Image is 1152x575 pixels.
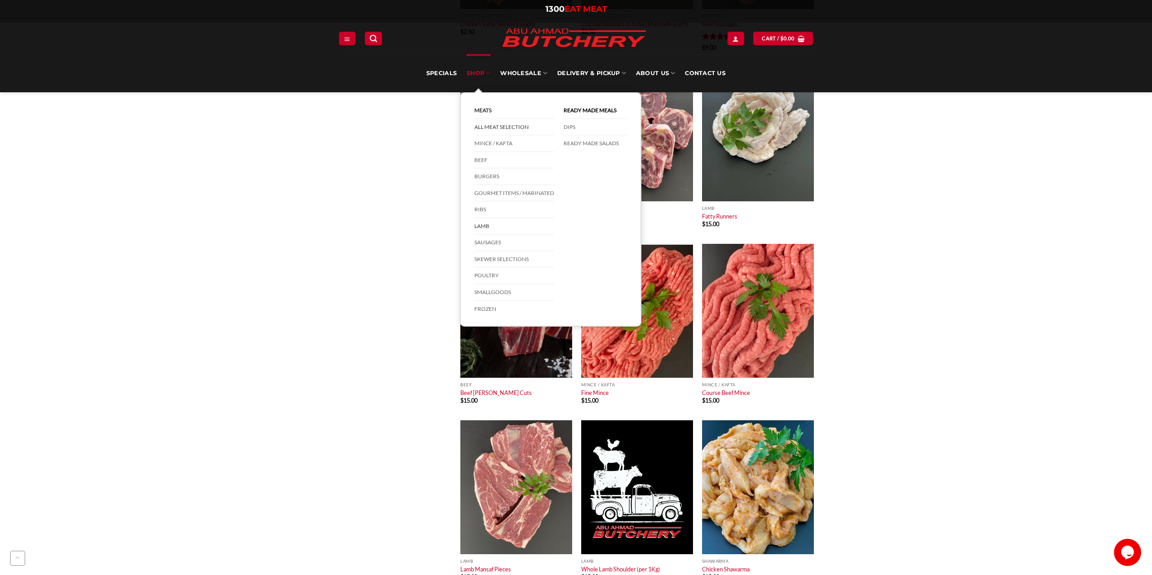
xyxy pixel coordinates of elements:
p: Mince / Kafta [581,382,693,387]
span: $ [780,34,784,43]
a: Mince / Kafta [474,135,554,152]
bdi: 15.00 [581,397,598,404]
img: Lamb-Mansaf-Pieces [460,420,572,554]
button: Go to top [10,551,25,566]
span: Cart / [762,34,794,43]
a: Login [727,32,744,45]
img: Abu Ahmad Butchery [495,23,653,54]
a: Burgers [474,168,554,185]
a: View cart [753,32,813,45]
bdi: 15.00 [702,397,719,404]
a: Wholesale [500,54,547,92]
a: Smallgoods [474,284,554,301]
a: Meats [474,102,554,119]
span: EAT MEAT [564,4,607,14]
a: Specials [426,54,457,92]
iframe: chat widget [1114,539,1143,566]
a: SHOP [467,54,490,92]
span: $ [460,397,464,404]
bdi: 15.00 [460,397,478,404]
a: Lamb Mansaf Pieces [460,565,511,573]
a: Contact Us [685,54,726,92]
p: Beef [460,382,572,387]
a: Beef [PERSON_NAME] Cuts [460,389,532,396]
p: Mince / Kafta [702,382,814,387]
a: 1300EAT MEAT [545,4,607,14]
p: Lamb [460,559,572,564]
span: $ [702,397,705,404]
img: Course Beef Mince [702,244,814,378]
a: Ready Made Meals [564,102,627,119]
a: Sausages [474,234,554,251]
a: Chicken Shawarma [702,565,750,573]
a: Course Beef Mince [702,389,750,396]
bdi: 15.00 [702,220,719,228]
a: Poultry [474,267,554,284]
a: Skewer Selections [474,251,554,268]
span: 1300 [545,4,564,14]
img: Chicken Shawarma [702,420,814,554]
a: Beef [474,152,554,169]
img: Whole Lamb Shoulder (per 1Kg) [581,420,693,554]
a: Whole Lamb Shoulder (per 1Kg) [581,565,660,573]
p: Lamb [702,206,814,211]
a: Delivery & Pickup [557,54,626,92]
a: Frozen [474,301,554,317]
span: $ [702,220,705,228]
img: Fatty Runners [702,67,814,201]
p: Shawarma [702,559,814,564]
a: About Us [636,54,675,92]
p: Lamb [581,559,693,564]
a: Ready Made Salads [564,135,627,152]
span: $ [581,397,584,404]
a: Ribs [474,201,554,218]
a: Lamb [474,218,554,235]
bdi: 0.00 [780,35,795,41]
a: Menu [339,32,355,45]
a: Search [365,32,382,45]
a: Gourmet Items / Marinated [474,185,554,202]
a: Fine Mince [581,389,609,396]
a: Fatty Runners [702,213,737,220]
a: DIPS [564,119,627,136]
a: All Meat Selection [474,119,554,136]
